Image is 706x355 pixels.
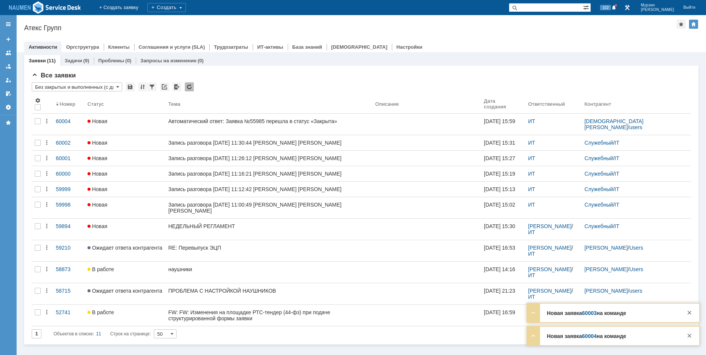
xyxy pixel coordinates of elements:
a: [PERSON_NAME] [528,288,571,294]
th: Тема [165,94,372,114]
a: [DATE] 21:23 [481,283,525,304]
a: 58873 [53,262,84,283]
i: Строк на странице: [54,329,151,338]
div: [DATE] 15:02 [484,202,515,208]
a: IT [615,155,619,161]
div: 60004 [56,118,81,124]
a: Создать заявку [2,33,14,45]
a: Ожидает ответа контрагента [84,283,165,304]
strong: Новая заявка на команде [547,310,626,316]
div: Автоматический ответ: Заявка №55985 перешла в статус «Закрыта» [168,118,369,124]
a: ИТ [528,140,535,146]
div: (0) [198,58,204,63]
a: ПРОБЛЕМА С НАСТРОЙКОЙ НАУШНИКОВ [165,283,372,304]
div: Обновлять список [185,82,194,91]
a: Трудозатраты [214,44,248,50]
a: Задачи [65,58,82,63]
div: Дата создания [484,98,516,110]
span: Мурзин [641,3,674,8]
a: [PERSON_NAME] [528,223,571,229]
div: Скопировать ссылку на список [160,82,169,91]
div: Действия [44,245,50,251]
div: 60001 [56,155,81,161]
div: / [585,245,688,251]
span: Ожидает ответа контрагента [87,288,162,294]
a: [DATE] 15:30 [481,219,525,240]
a: [PERSON_NAME] [585,266,628,272]
a: 52741 [53,305,84,326]
div: [DATE] 15:31 [484,140,515,146]
a: Служебный [585,171,613,177]
a: [DATE] 14:16 [481,262,525,283]
a: Запись разговора [DATE] 11:26:12 [PERSON_NAME] [PERSON_NAME] [165,151,372,166]
div: RE: Перевыпуск ЭЦП [168,245,369,251]
strong: Новая заявка на команде [547,333,626,339]
div: 58715 [56,288,81,294]
div: Запись разговора [DATE] 11:30:44 [PERSON_NAME] [PERSON_NAME] [168,140,369,146]
a: Запись разговора [DATE] 11:30:44 [PERSON_NAME] [PERSON_NAME] [165,135,372,150]
a: [DATE] 15:02 [481,197,525,218]
div: Сортировка... [138,82,147,91]
div: Действия [44,186,50,192]
a: IT [615,202,619,208]
a: В работе [84,305,165,326]
div: 60000 [56,171,81,177]
div: Развернуть [529,331,538,340]
span: Новая [87,118,107,124]
span: В работе [87,266,114,272]
div: Действия [44,223,50,229]
a: Активности [29,44,57,50]
div: Контрагент [585,101,611,107]
a: Новая [84,182,165,197]
th: Ответственный [525,94,581,114]
a: Запись разговора [DATE] 11:16:21 [PERSON_NAME] [PERSON_NAME] [165,166,372,181]
div: 52741 [56,309,81,315]
div: / [585,202,688,208]
a: Новая [84,219,165,240]
a: Новая [84,114,165,135]
span: Новая [87,155,107,161]
div: / [528,223,578,235]
span: Ожидает ответа контрагента [87,245,162,251]
a: ИТ [528,272,535,278]
a: users [629,124,642,130]
div: Номер [60,101,75,107]
a: Новая [84,166,165,181]
div: Действия [44,288,50,294]
a: База знаний [292,44,322,50]
div: 59998 [56,202,81,208]
a: [PERSON_NAME] [585,288,628,294]
a: наушники [165,262,372,283]
span: Новая [87,171,107,177]
span: Объектов в списке: [54,331,94,336]
div: 59999 [56,186,81,192]
div: [DATE] 15:27 [484,155,515,161]
a: [PERSON_NAME] [528,245,571,251]
div: Действия [44,155,50,161]
span: Новая [87,223,107,229]
div: Действия [44,118,50,124]
a: Оргструктура [66,44,99,50]
a: Служебный [585,186,613,192]
a: Клиенты [108,44,130,50]
a: ИТ [528,171,535,177]
a: 60001 [53,151,84,166]
span: [PERSON_NAME] [641,8,674,12]
a: 59894 [53,219,84,240]
div: Создать [147,3,186,12]
div: [DATE] 14:16 [484,266,515,272]
div: / [585,266,688,272]
a: 58715 [53,283,84,304]
a: [DEMOGRAPHIC_DATA] [331,44,387,50]
a: Новая [84,197,165,218]
a: Настройки [396,44,422,50]
div: Статус [87,101,104,107]
a: [PERSON_NAME] [585,245,628,251]
a: Служебный [585,140,613,146]
a: [DATE] 16:59 [481,305,525,326]
a: 60000 [53,166,84,181]
div: Действия [44,266,50,272]
span: Все заявки [32,72,76,79]
a: Служебный [585,223,613,229]
div: Запись разговора [DATE] 11:12:42 [PERSON_NAME] [PERSON_NAME] [168,186,369,192]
